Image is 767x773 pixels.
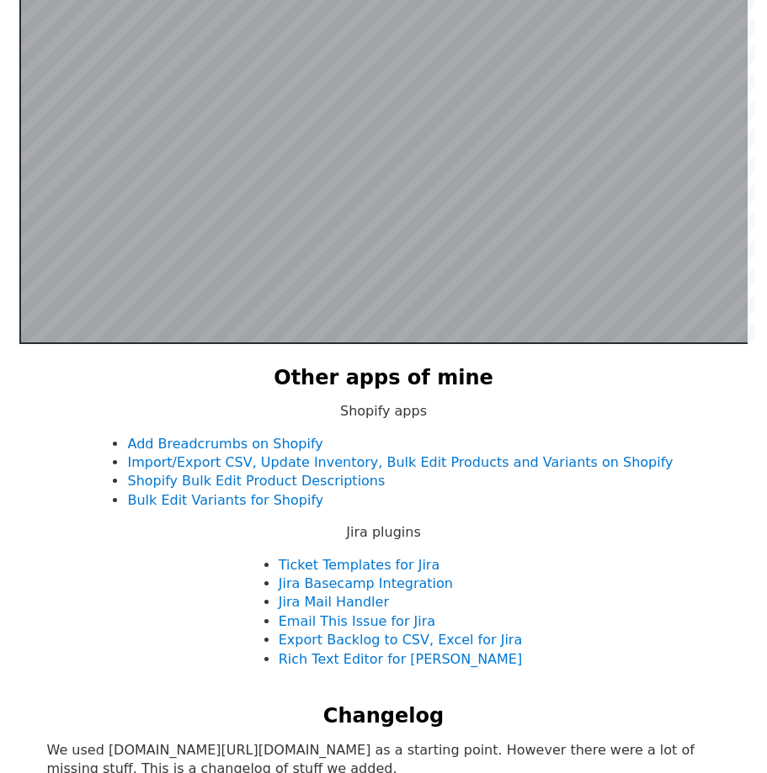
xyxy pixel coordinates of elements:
a: Jira Mail Handler [279,594,389,610]
a: Ticket Templates for Jira [279,557,439,573]
a: Export Backlog to CSV, Excel for Jira [279,632,522,648]
a: Import/Export CSV, Update Inventory, Bulk Edit Products and Variants on Shopify [127,454,673,470]
a: Jira Basecamp Integration [279,575,453,591]
a: Email This Issue for Jira [279,613,435,629]
a: Shopify Bulk Edit Product Descriptions [127,473,385,489]
a: Rich Text Editor for [PERSON_NAME] [279,651,522,667]
a: Add Breadcrumbs on Shopify [127,436,322,452]
a: Bulk Edit Variants for Shopify [127,492,323,508]
h2: Changelog [323,702,444,731]
h2: Other apps of mine [274,364,493,393]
